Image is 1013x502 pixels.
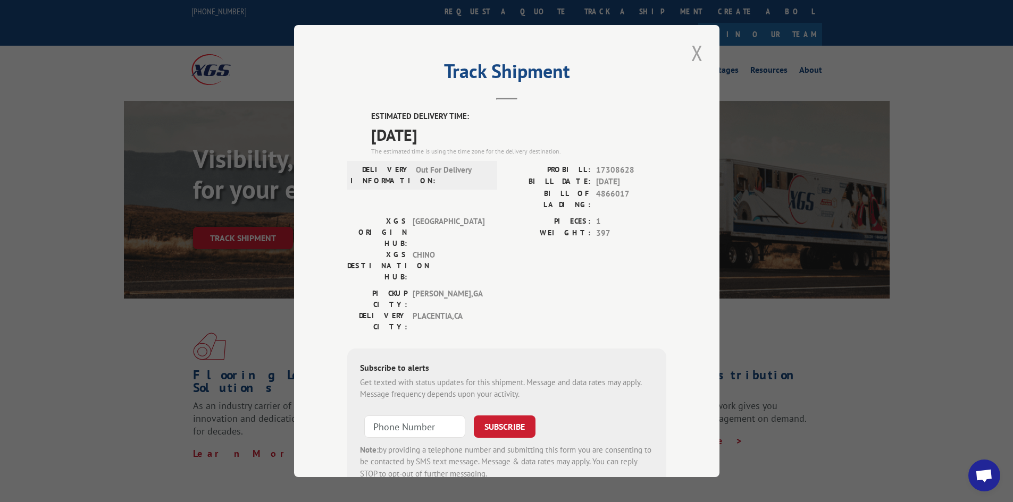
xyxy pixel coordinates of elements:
[413,288,484,310] span: [PERSON_NAME] , GA
[413,216,484,249] span: [GEOGRAPHIC_DATA]
[688,38,706,67] button: Close modal
[350,164,411,186] label: DELIVERY INFORMATION:
[413,249,484,283] span: CHINO
[507,227,591,240] label: WEIGHT:
[596,227,666,240] span: 397
[371,110,666,123] label: ESTIMATED DELIVERY TIME:
[474,415,535,438] button: SUBSCRIBE
[360,444,654,480] div: by providing a telephone number and submitting this form you are consenting to be contacted by SM...
[968,460,1000,491] a: Open chat
[507,176,591,188] label: BILL DATE:
[347,288,407,310] label: PICKUP CITY:
[371,147,666,156] div: The estimated time is using the time zone for the delivery destination.
[347,216,407,249] label: XGS ORIGIN HUB:
[507,164,591,176] label: PROBILL:
[360,377,654,401] div: Get texted with status updates for this shipment. Message and data rates may apply. Message frequ...
[507,216,591,228] label: PIECES:
[596,164,666,176] span: 17308628
[596,216,666,228] span: 1
[507,188,591,210] label: BILL OF LADING:
[360,361,654,377] div: Subscribe to alerts
[413,310,484,333] span: PLACENTIA , CA
[347,64,666,84] h2: Track Shipment
[364,415,465,438] input: Phone Number
[596,176,666,188] span: [DATE]
[347,249,407,283] label: XGS DESTINATION HUB:
[360,445,379,455] strong: Note:
[371,123,666,147] span: [DATE]
[416,164,488,186] span: Out For Delivery
[347,310,407,333] label: DELIVERY CITY:
[596,188,666,210] span: 4866017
